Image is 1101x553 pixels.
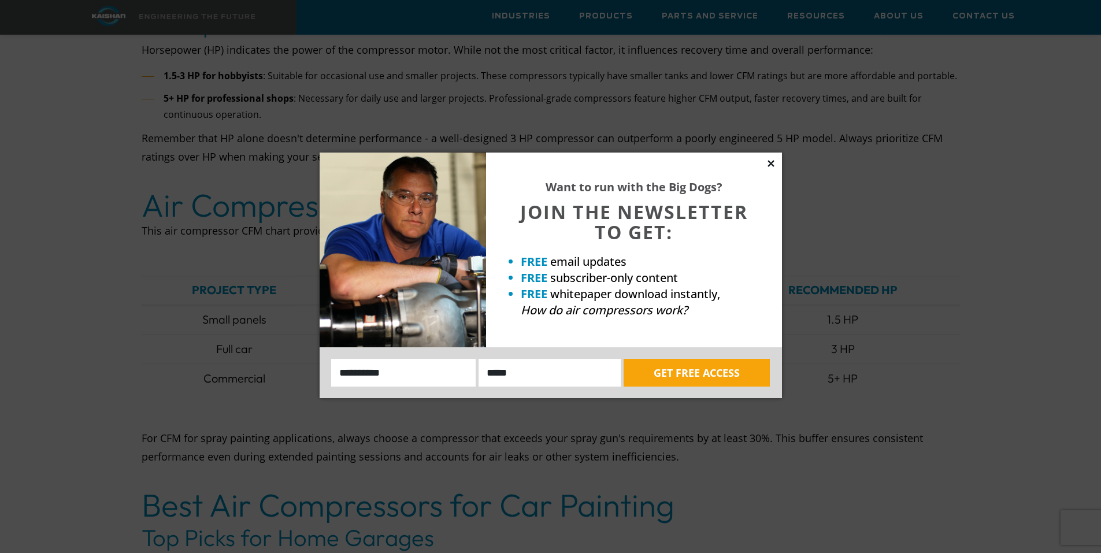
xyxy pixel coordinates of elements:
input: Email [479,359,621,387]
button: GET FREE ACCESS [624,359,770,387]
em: How do air compressors work? [521,302,688,318]
span: whitepaper download instantly, [550,286,720,302]
strong: Want to run with the Big Dogs? [546,179,722,195]
span: subscriber-only content [550,270,678,285]
strong: FREE [521,270,547,285]
strong: FREE [521,254,547,269]
strong: FREE [521,286,547,302]
span: email updates [550,254,627,269]
button: Close [766,158,776,169]
input: Name: [331,359,476,387]
span: JOIN THE NEWSLETTER TO GET: [520,199,748,244]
